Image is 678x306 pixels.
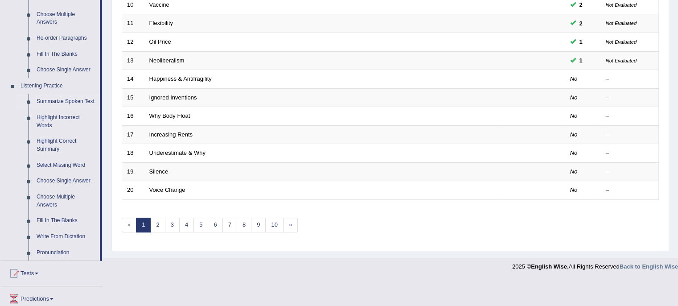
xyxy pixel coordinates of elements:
div: – [606,75,654,83]
a: Choose Single Answer [33,173,100,189]
td: 12 [122,33,144,51]
a: 7 [222,218,237,232]
td: 20 [122,181,144,200]
em: No [570,168,578,175]
small: Not Evaluated [606,2,637,8]
a: Silence [149,168,168,175]
a: Ignored Inventions [149,94,197,101]
a: 8 [237,218,251,232]
a: Choose Single Answer [33,62,100,78]
div: – [606,94,654,102]
em: No [570,186,578,193]
small: Not Evaluated [606,21,637,26]
td: 17 [122,125,144,144]
a: Flexibility [149,20,173,26]
a: Oil Price [149,38,171,45]
a: Vaccine [149,1,169,8]
a: 5 [193,218,208,232]
a: Happiness & Antifragility [149,75,212,82]
a: 4 [179,218,194,232]
a: Underestimate & Why [149,149,205,156]
a: 3 [165,218,180,232]
a: Voice Change [149,186,185,193]
a: Choose Multiple Answers [33,7,100,30]
a: Fill In The Blanks [33,46,100,62]
em: No [570,149,578,156]
td: 13 [122,51,144,70]
em: No [570,75,578,82]
a: Select Missing Word [33,157,100,174]
a: Highlight Incorrect Words [33,110,100,133]
a: 2 [150,218,165,232]
td: 19 [122,162,144,181]
a: Tests [0,261,102,283]
em: No [570,94,578,101]
span: You can still take this question [576,19,586,28]
td: 14 [122,70,144,89]
em: No [570,112,578,119]
td: 18 [122,144,144,163]
div: 2025 © All Rights Reserved [512,258,678,271]
div: – [606,131,654,139]
a: 1 [136,218,151,232]
a: 6 [208,218,222,232]
a: » [283,218,298,232]
strong: English Wise. [531,263,568,270]
a: Highlight Correct Summary [33,133,100,157]
small: Not Evaluated [606,39,637,45]
a: Increasing Rents [149,131,193,138]
a: Re-order Paragraphs [33,30,100,46]
td: 11 [122,14,144,33]
span: « [122,218,136,232]
div: – [606,149,654,157]
div: – [606,112,654,120]
span: You can still take this question [576,56,586,65]
small: Not Evaluated [606,58,637,63]
td: 15 [122,88,144,107]
a: Summarize Spoken Text [33,94,100,110]
a: Fill In The Blanks [33,213,100,229]
a: Choose Multiple Answers [33,189,100,213]
a: Back to English Wise [620,263,678,270]
a: Listening Practice [16,78,100,94]
a: Pronunciation [33,245,100,261]
td: 16 [122,107,144,126]
a: 10 [265,218,283,232]
a: Write From Dictation [33,229,100,245]
div: – [606,168,654,176]
div: – [606,186,654,194]
a: Neoliberalism [149,57,185,64]
span: You can still take this question [576,37,586,46]
em: No [570,131,578,138]
a: 9 [251,218,266,232]
a: Why Body Float [149,112,190,119]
